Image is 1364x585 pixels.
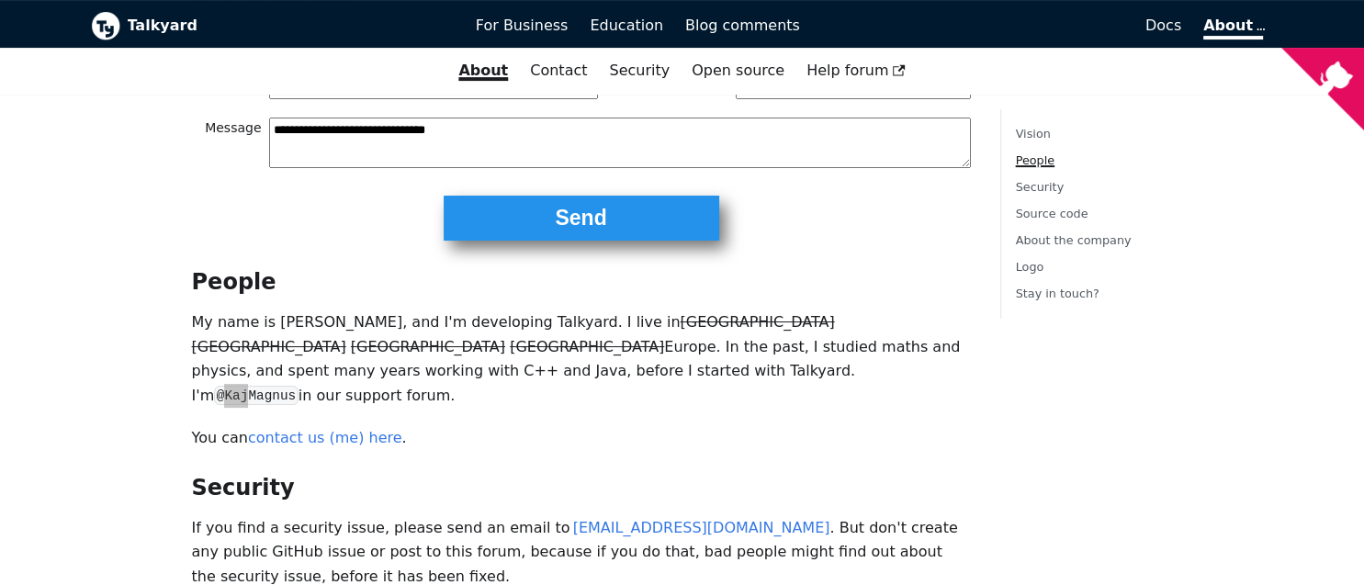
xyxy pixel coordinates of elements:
a: Vision [1016,127,1051,141]
button: Send [444,196,719,241]
h2: Security [192,474,971,501]
a: About [447,55,519,86]
a: Talkyard logoTalkyard [91,11,450,40]
a: Blog comments [674,10,811,41]
a: Education [579,10,674,41]
p: You can . [192,426,971,450]
a: Docs [811,10,1192,41]
a: Source code [1016,207,1088,220]
span: Blog comments [685,17,800,34]
a: About [1203,17,1262,39]
span: For Business [476,17,569,34]
a: [EMAIL_ADDRESS][DOMAIN_NAME] [573,519,830,536]
a: For Business [465,10,580,41]
strike: [GEOGRAPHIC_DATA] [510,338,664,355]
span: Education [590,17,663,34]
a: Stay in touch? [1016,287,1099,301]
strike: [GEOGRAPHIC_DATA] [192,338,346,355]
strike: [GEOGRAPHIC_DATA] [680,313,834,331]
a: contact us (me) here [248,429,402,446]
p: My name is [PERSON_NAME], and I'm developing Talkyard. I live in Europe. In the past, I studied m... [192,310,971,408]
span: Docs [1145,17,1181,34]
a: About the company [1016,233,1132,247]
strike: [GEOGRAPHIC_DATA] [351,338,505,355]
a: Open source [681,55,795,86]
textarea: Message [269,118,971,169]
h2: People [192,268,971,296]
a: People [1016,153,1055,167]
a: Security [1016,180,1065,194]
span: Help forum [806,62,906,79]
a: Logo [1016,261,1044,275]
a: Security [598,55,681,86]
a: Contact [519,55,598,86]
b: Talkyard [128,14,450,38]
span: Message [192,118,269,169]
code: @KajMagnus [214,386,299,405]
a: Help forum [795,55,917,86]
img: Talkyard logo [91,11,120,40]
